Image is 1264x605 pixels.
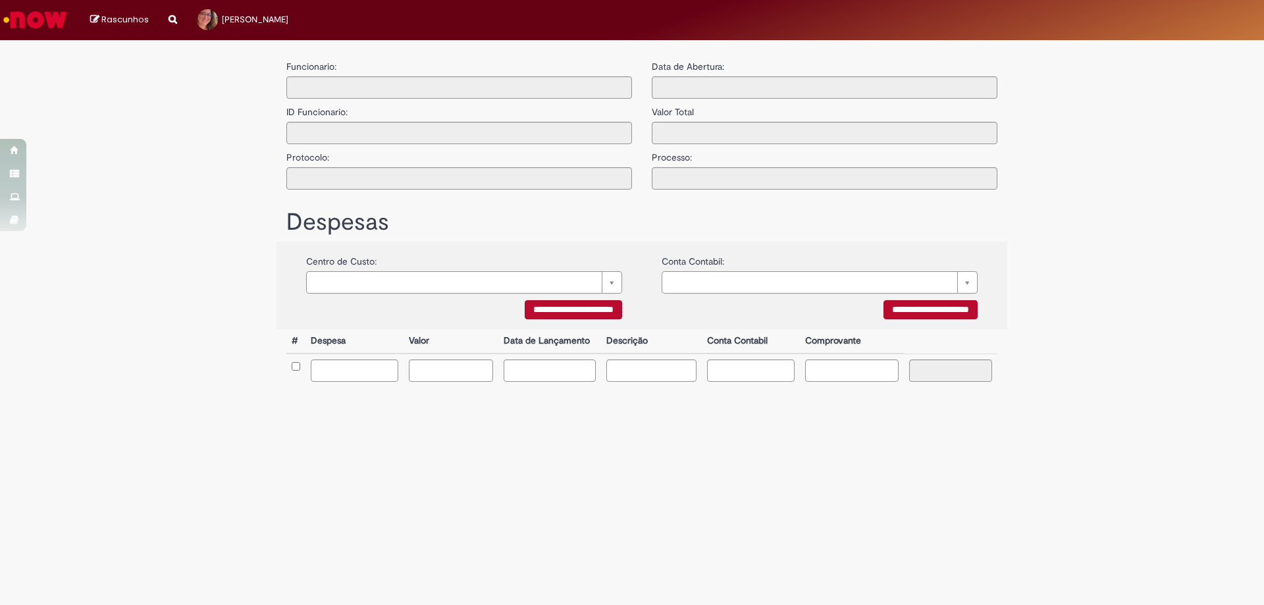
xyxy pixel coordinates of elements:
[1,7,69,33] img: ServiceNow
[222,14,288,25] span: [PERSON_NAME]
[306,248,377,268] label: Centro de Custo:
[286,99,348,118] label: ID Funcionario:
[404,329,498,354] th: Valor
[652,99,694,118] label: Valor Total
[652,60,724,73] label: Data de Abertura:
[286,60,336,73] label: Funcionario:
[306,271,622,294] a: Limpar campo {0}
[498,329,602,354] th: Data de Lançamento
[305,329,404,354] th: Despesa
[286,209,997,236] h1: Despesas
[286,329,305,354] th: #
[662,271,978,294] a: Limpar campo {0}
[90,14,149,26] a: Rascunhos
[800,329,905,354] th: Comprovante
[662,248,724,268] label: Conta Contabil:
[286,144,329,164] label: Protocolo:
[652,144,692,164] label: Processo:
[702,329,800,354] th: Conta Contabil
[101,13,149,26] span: Rascunhos
[601,329,701,354] th: Descrição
